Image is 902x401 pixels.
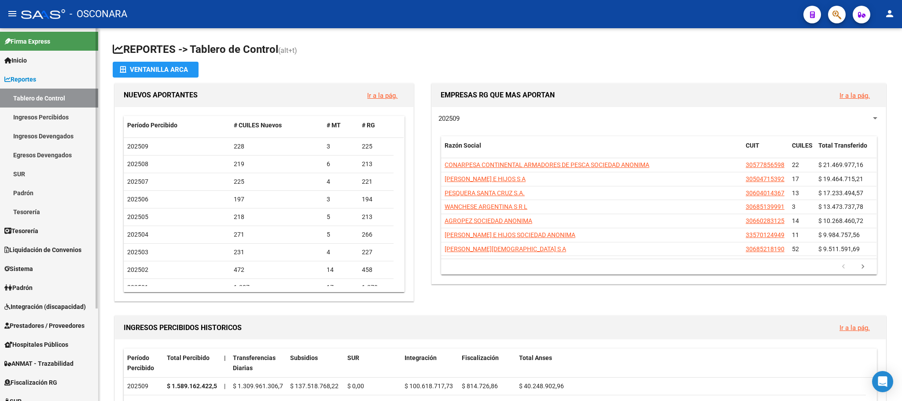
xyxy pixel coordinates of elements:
[445,231,575,238] span: [PERSON_NAME] E HIJOS SOCIEDAD ANONIMA
[792,189,799,197] span: 13
[832,319,877,336] button: Ir a la pág.
[746,161,784,168] span: 30577856598
[746,203,784,210] span: 30685139991
[405,354,437,361] span: Integración
[327,177,355,187] div: 4
[327,159,355,169] div: 6
[234,265,320,275] div: 472
[835,262,852,272] a: go to previous page
[233,382,287,390] span: $ 1.309.961.306,76
[127,213,148,220] span: 202505
[4,37,50,46] span: Firma Express
[127,178,148,185] span: 202507
[792,142,813,149] span: CUILES
[362,230,390,240] div: 266
[327,141,355,152] div: 3
[233,354,276,371] span: Transferencias Diarias
[327,247,355,257] div: 4
[788,136,815,165] datatable-header-cell: CUILES
[515,349,866,378] datatable-header-cell: Total Anses
[815,136,876,165] datatable-header-cell: Total Transferido
[445,217,532,224] span: AGROPEZ SOCIEDAD ANONIMA
[818,189,863,197] span: $ 17.233.494,57
[287,349,344,378] datatable-header-cell: Subsidios
[742,136,788,165] datatable-header-cell: CUIT
[438,115,460,123] span: 202509
[832,87,877,104] button: Ir a la pág.
[818,142,867,149] span: Total Transferido
[818,175,863,182] span: $ 19.464.715,21
[746,245,784,252] span: 30685218190
[7,8,18,19] mat-icon: menu
[405,382,453,390] span: $ 100.618.717,73
[127,122,177,129] span: Período Percibido
[441,91,555,99] span: EMPRESAS RG QUE MAS APORTAN
[127,196,148,203] span: 202506
[839,324,870,332] a: Ir a la pág.
[362,194,390,204] div: 194
[347,382,364,390] span: $ 0,00
[362,141,390,152] div: 225
[124,349,163,378] datatable-header-cell: Período Percibido
[234,141,320,152] div: 228
[224,354,226,361] span: |
[358,116,394,135] datatable-header-cell: # RG
[327,122,341,129] span: # MT
[445,161,649,168] span: CONARPESA CONTINENTAL ARMADORES DE PESCA SOCIEDAD ANONIMA
[462,382,498,390] span: $ 814.726,86
[818,217,863,224] span: $ 10.268.460,72
[127,284,148,291] span: 202501
[360,87,405,104] button: Ir a la pág.
[347,354,359,361] span: SUR
[445,245,566,252] span: [PERSON_NAME][DEMOGRAPHIC_DATA] S A
[884,8,895,19] mat-icon: person
[234,282,320,293] div: 1.387
[327,194,355,204] div: 3
[127,266,148,273] span: 202502
[224,382,225,390] span: |
[323,116,358,135] datatable-header-cell: # MT
[792,175,799,182] span: 17
[4,245,81,255] span: Liquidación de Convenios
[234,159,320,169] div: 219
[113,42,888,58] h1: REPORTES -> Tablero de Control
[445,189,525,197] span: PESQUERA SANTA CRUZ S.A.
[344,349,401,378] datatable-header-cell: SUR
[362,247,390,257] div: 227
[4,283,33,293] span: Padrón
[462,354,499,361] span: Fiscalización
[792,217,799,224] span: 14
[4,264,33,274] span: Sistema
[234,194,320,204] div: 197
[229,349,287,378] datatable-header-cell: Transferencias Diarias
[792,161,799,168] span: 22
[327,230,355,240] div: 5
[4,56,27,65] span: Inicio
[234,122,282,129] span: # CUILES Nuevos
[362,212,390,222] div: 213
[127,381,160,391] div: 202509
[746,231,784,238] span: 33570124949
[124,91,198,99] span: NUEVOS APORTANTES
[854,262,871,272] a: go to next page
[230,116,324,135] datatable-header-cell: # CUILES Nuevos
[746,175,784,182] span: 30504715392
[127,249,148,256] span: 202503
[113,62,199,78] button: Ventanilla ARCA
[327,282,355,293] div: 17
[127,160,148,167] span: 202508
[818,245,860,252] span: $ 9.511.591,69
[746,217,784,224] span: 30660283125
[4,74,36,84] span: Reportes
[792,203,795,210] span: 3
[124,323,242,332] span: INGRESOS PERCIBIDOS HISTORICOS
[278,46,297,55] span: (alt+t)
[127,143,148,150] span: 202509
[792,231,799,238] span: 11
[4,321,85,330] span: Prestadores / Proveedores
[4,340,68,349] span: Hospitales Públicos
[127,231,148,238] span: 202504
[445,203,527,210] span: WANCHESE ARGENTINA S R L
[839,92,870,100] a: Ir a la pág.
[4,359,74,368] span: ANMAT - Trazabilidad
